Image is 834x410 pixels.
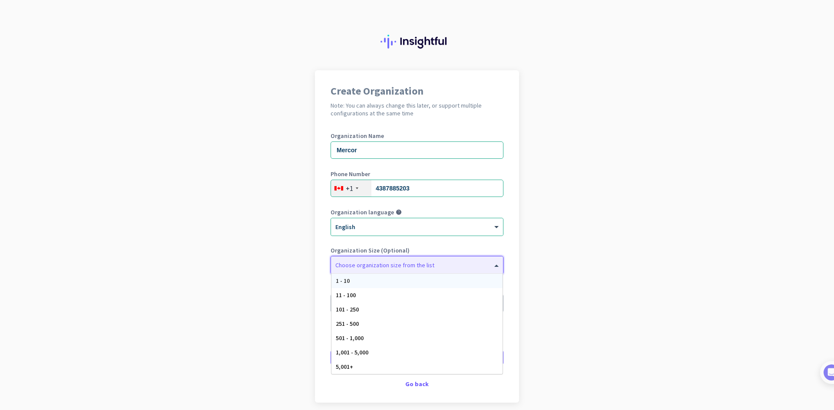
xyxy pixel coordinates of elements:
input: What is the name of your organization? [331,141,503,159]
input: 506-234-5678 [331,180,503,197]
label: Phone Number [331,171,503,177]
span: 1,001 - 5,000 [336,348,368,356]
div: +1 [346,184,353,193]
label: Organization Name [331,133,503,139]
span: 5,001+ [336,363,353,371]
label: Organization language [331,209,394,215]
label: Organization Time Zone [331,285,503,292]
h2: Note: You can always change this later, or support multiple configurations at the same time [331,102,503,117]
span: 251 - 500 [336,320,359,328]
div: Options List [331,274,503,374]
span: 101 - 250 [336,305,359,313]
i: help [396,209,402,215]
div: Go back [331,381,503,387]
h1: Create Organization [331,86,503,96]
label: Organization Size (Optional) [331,247,503,253]
span: 1 - 10 [336,277,350,285]
span: 501 - 1,000 [336,334,364,342]
span: 11 - 100 [336,291,356,299]
img: Insightful [381,35,453,49]
button: Create Organization [331,350,503,365]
